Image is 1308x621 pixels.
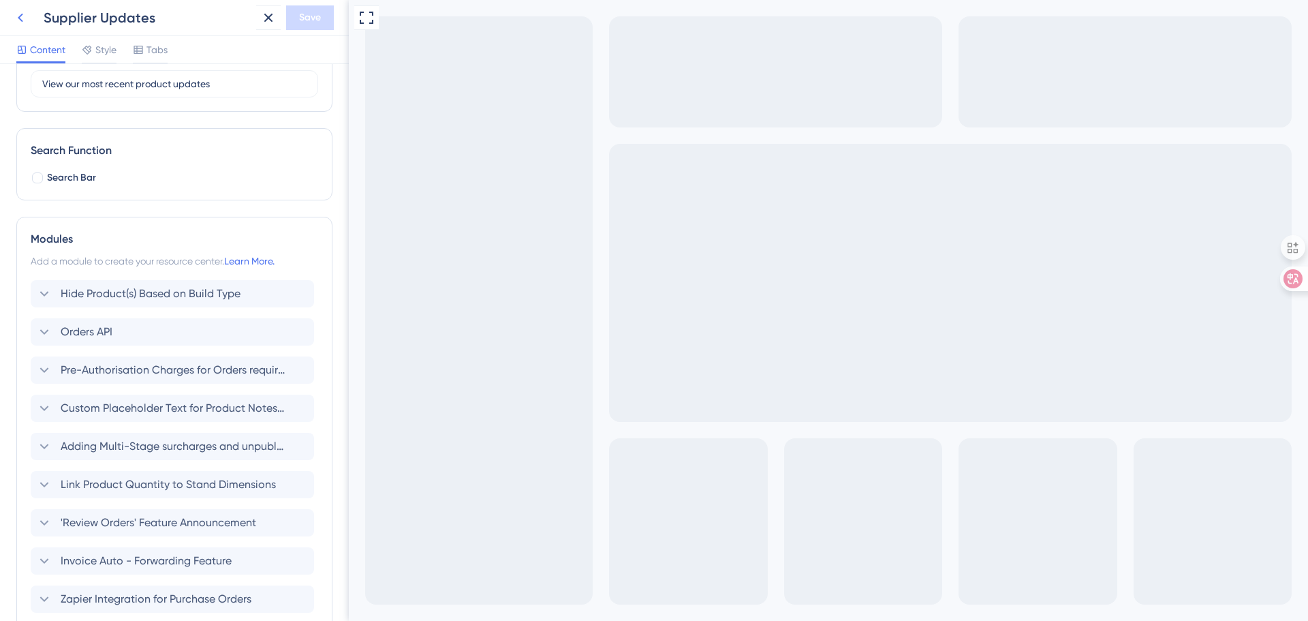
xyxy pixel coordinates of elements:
div: Adding Multi-Stage surcharges and unpublishing products [31,433,318,460]
span: Product Updates [11,3,98,20]
span: Save [299,10,321,26]
div: 'Review Orders' Feature Announcement [31,509,318,536]
span: Zapier Integration for Purchase Orders [61,591,251,607]
span: Search Bar [47,170,96,186]
div: Modules [31,231,318,247]
div: Link Product Quantity to Stand Dimensions [31,471,318,498]
div: Invoice Auto - Forwarding Feature [31,547,318,575]
div: Hide Product(s) Based on Build Type [31,280,318,307]
input: Description [42,76,307,91]
span: 'Review Orders' Feature Announcement [61,515,256,531]
span: Style [95,42,116,58]
span: Tabs [146,42,168,58]
div: 3 [107,7,112,18]
span: Add a module to create your resource center. [31,256,224,267]
span: Pre-Authorisation Charges for Orders requiring Approval [61,362,285,378]
div: Zapier Integration for Purchase Orders [31,586,318,613]
span: Adding Multi-Stage surcharges and unpublishing products [61,438,285,455]
div: Pre-Authorisation Charges for Orders requiring Approval [31,357,318,384]
div: Search Function [31,142,318,159]
span: Orders API [61,324,112,340]
a: Learn More. [224,256,275,267]
span: Custom Placeholder Text for Product Notes in the Cart [61,400,285,416]
div: Custom Placeholder Text for Product Notes in the Cart [31,395,318,422]
span: Link Product Quantity to Stand Dimensions [61,476,276,493]
span: Invoice Auto - Forwarding Feature [61,553,232,569]
span: Content [30,42,65,58]
div: Orders API [31,318,318,346]
span: Hide Product(s) Based on Build Type [61,286,240,302]
button: Save [286,5,334,30]
div: Supplier Updates [44,8,251,27]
